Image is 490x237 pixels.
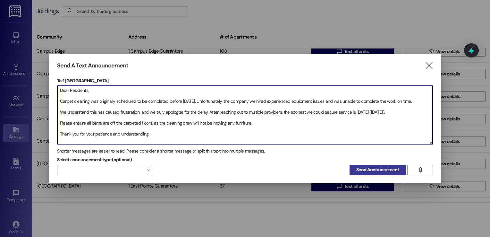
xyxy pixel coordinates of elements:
[57,85,433,145] div: Dear Residents, Carpet cleaning was originally scheduled to be completed before [DATE]. Unfortuna...
[57,155,132,165] label: Select announcement type (optional)
[57,62,128,69] h3: Send A Text Announcement
[350,165,406,175] button: Send Announcement
[57,77,433,84] p: To: 1 [GEOGRAPHIC_DATA]
[418,167,423,172] i: 
[425,62,433,69] i: 
[57,148,433,154] div: Shorter messages are easier to read. Please consider a shorter message or split this text into mu...
[356,166,399,173] span: Send Announcement
[57,86,433,144] textarea: Dear Residents, Carpet cleaning was originally scheduled to be completed before [DATE]. Unfortuna...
